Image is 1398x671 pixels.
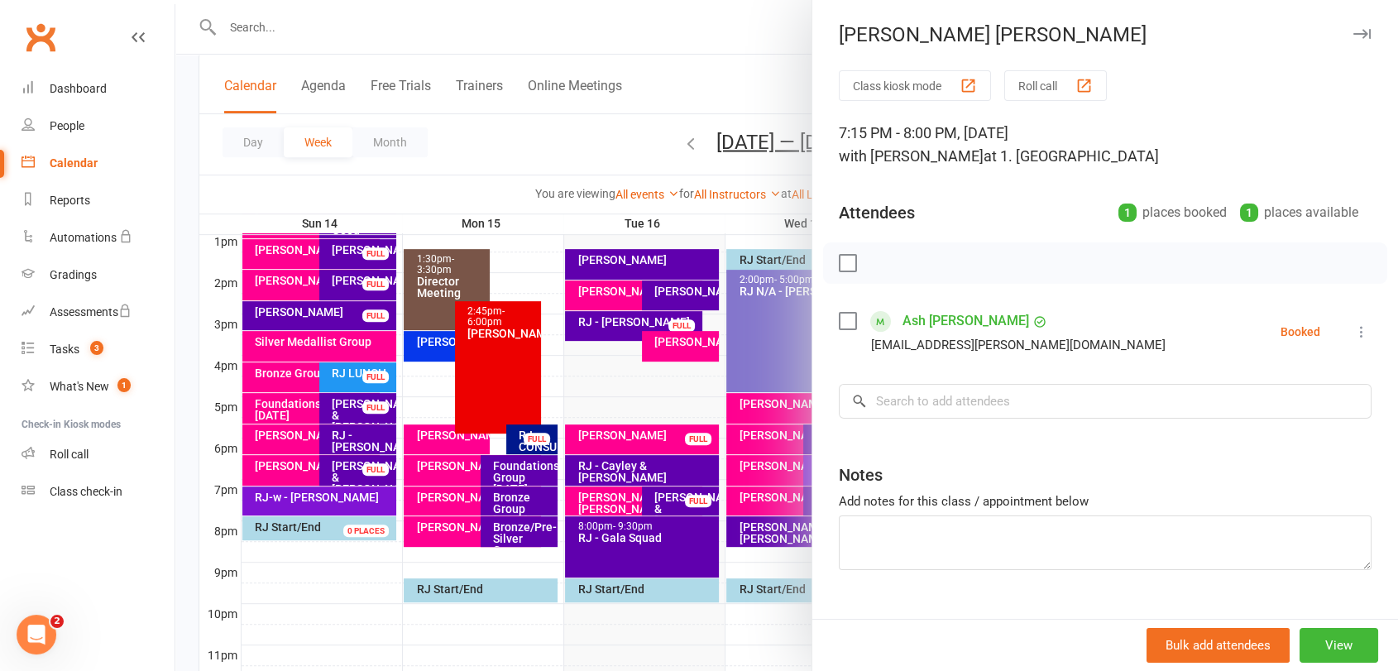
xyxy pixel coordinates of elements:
[50,343,79,356] div: Tasks
[22,108,175,145] a: People
[984,147,1159,165] span: at 1. [GEOGRAPHIC_DATA]
[1004,70,1107,101] button: Roll call
[50,231,117,244] div: Automations
[22,331,175,368] a: Tasks 3
[50,156,98,170] div: Calendar
[839,122,1372,168] div: 7:15 PM - 8:00 PM, [DATE]
[839,384,1372,419] input: Search to add attendees
[50,305,132,319] div: Assessments
[1240,201,1358,224] div: places available
[839,70,991,101] button: Class kiosk mode
[871,334,1166,356] div: [EMAIL_ADDRESS][PERSON_NAME][DOMAIN_NAME]
[17,615,56,654] iframe: Intercom live chat
[22,219,175,256] a: Automations
[1147,628,1290,663] button: Bulk add attendees
[1300,628,1378,663] button: View
[812,23,1398,46] div: [PERSON_NAME] [PERSON_NAME]
[22,70,175,108] a: Dashboard
[50,119,84,132] div: People
[117,378,131,392] span: 1
[22,145,175,182] a: Calendar
[839,147,984,165] span: with [PERSON_NAME]
[22,473,175,510] a: Class kiosk mode
[22,368,175,405] a: What's New1
[22,294,175,331] a: Assessments
[22,256,175,294] a: Gradings
[1118,201,1227,224] div: places booked
[20,17,61,58] a: Clubworx
[50,615,64,628] span: 2
[50,485,122,498] div: Class check-in
[1281,326,1320,338] div: Booked
[22,182,175,219] a: Reports
[839,201,915,224] div: Attendees
[50,268,97,281] div: Gradings
[50,380,109,393] div: What's New
[50,82,107,95] div: Dashboard
[90,341,103,355] span: 3
[50,448,89,461] div: Roll call
[1240,204,1258,222] div: 1
[839,463,883,486] div: Notes
[1118,204,1137,222] div: 1
[22,436,175,473] a: Roll call
[839,491,1372,511] div: Add notes for this class / appointment below
[902,308,1029,334] a: Ash [PERSON_NAME]
[50,194,90,207] div: Reports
